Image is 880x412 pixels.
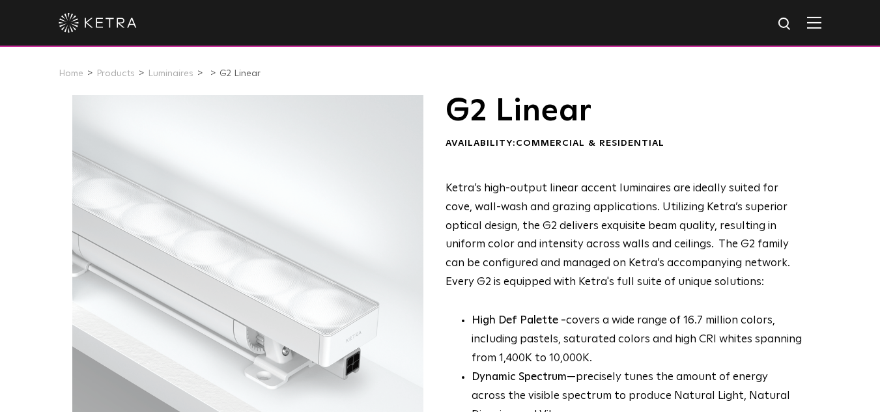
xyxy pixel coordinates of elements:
[59,13,137,33] img: ketra-logo-2019-white
[472,372,567,383] strong: Dynamic Spectrum
[148,69,193,78] a: Luminaires
[59,69,83,78] a: Home
[807,16,821,29] img: Hamburger%20Nav.svg
[96,69,135,78] a: Products
[472,315,566,326] strong: High Def Palette -
[472,312,804,368] p: covers a wide range of 16.7 million colors, including pastels, saturated colors and high CRI whit...
[777,16,793,33] img: search icon
[446,180,804,292] p: Ketra’s high-output linear accent luminaires are ideally suited for cove, wall-wash and grazing a...
[446,137,804,150] div: Availability:
[220,69,261,78] a: G2 Linear
[446,95,804,128] h1: G2 Linear
[516,139,664,148] span: Commercial & Residential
